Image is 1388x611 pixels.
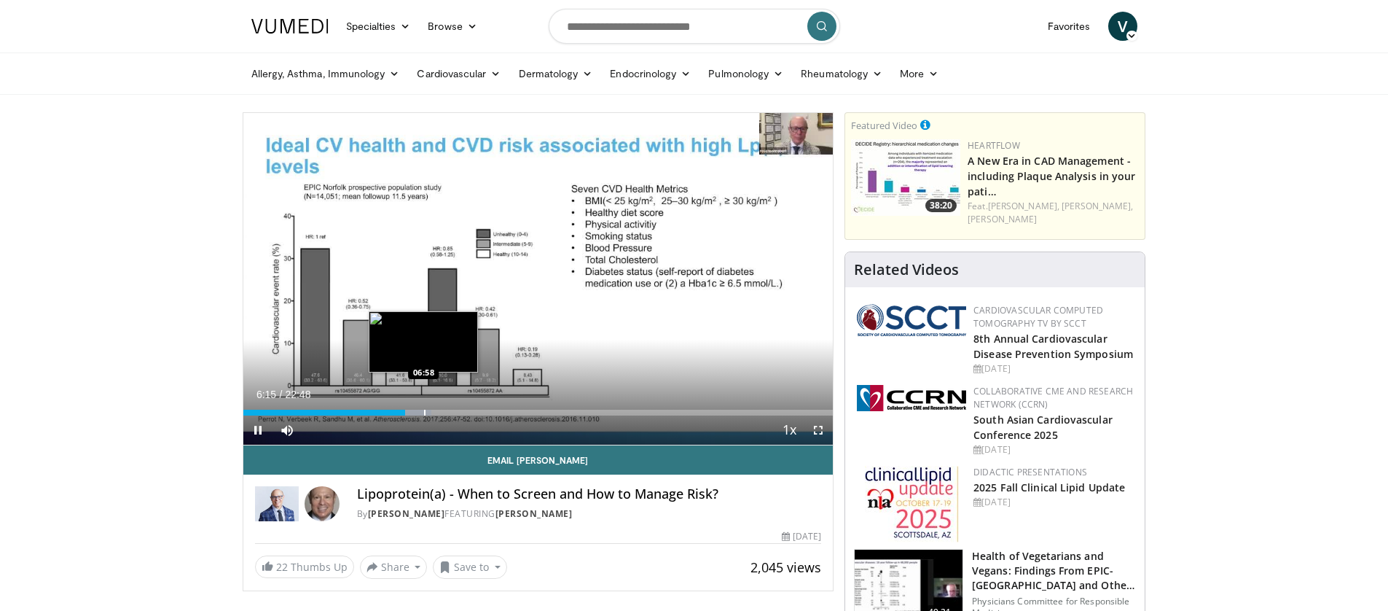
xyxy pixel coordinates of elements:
span: / [280,389,283,400]
img: image.jpeg [369,311,478,373]
span: 2,045 views [750,559,821,576]
a: Specialties [337,12,420,41]
a: Collaborative CME and Research Network (CCRN) [973,385,1133,410]
video-js: Video Player [243,113,834,445]
a: 2025 Fall Clinical Lipid Update [973,480,1125,494]
button: Share [360,556,428,579]
a: V [1108,12,1137,41]
a: 38:20 [851,139,960,216]
a: Endocrinology [601,59,699,88]
input: Search topics, interventions [549,9,840,44]
div: [DATE] [782,530,821,543]
a: More [891,59,947,88]
h3: Health of Vegetarians and Vegans: Findings From EPIC-[GEOGRAPHIC_DATA] and Othe… [972,549,1136,593]
img: Avatar [305,486,340,521]
button: Pause [243,416,272,445]
a: Rheumatology [792,59,891,88]
button: Save to [433,556,507,579]
h4: Lipoprotein(a) - When to Screen and How to Manage Risk? [357,486,822,502]
a: 8th Annual Cardiovascular Disease Prevention Symposium [973,332,1133,361]
a: Heartflow [968,139,1020,152]
img: a04ee3ba-8487-4636-b0fb-5e8d268f3737.png.150x105_q85_autocrop_double_scale_upscale_version-0.2.png [857,385,966,411]
div: [DATE] [973,496,1133,509]
div: [DATE] [973,443,1133,456]
button: Playback Rate [775,416,804,445]
img: VuMedi Logo [251,19,329,34]
a: Allergy, Asthma, Immunology [243,59,409,88]
a: Email [PERSON_NAME] [243,445,834,475]
a: South Asian Cardiovascular Conference 2025 [973,413,1113,442]
span: 38:20 [925,199,957,212]
div: [DATE] [973,362,1133,375]
img: 51a70120-4f25-49cc-93a4-67582377e75f.png.150x105_q85_autocrop_double_scale_upscale_version-0.2.png [857,304,966,336]
img: 738d0e2d-290f-4d89-8861-908fb8b721dc.150x105_q85_crop-smart_upscale.jpg [851,139,960,216]
a: Cardiovascular Computed Tomography TV by SCCT [973,304,1103,330]
span: 22:48 [285,389,310,400]
a: Cardiovascular [408,59,509,88]
a: 22 Thumbs Up [255,556,354,578]
a: Browse [419,12,486,41]
a: Pulmonology [699,59,792,88]
div: By FEATURING [357,507,822,521]
a: Favorites [1039,12,1099,41]
a: [PERSON_NAME], [1062,200,1133,212]
div: Didactic Presentations [973,466,1133,479]
a: [PERSON_NAME], [988,200,1059,212]
img: Dr. Robert S. Rosenson [255,486,299,521]
span: 6:15 [256,389,276,400]
small: Featured Video [851,119,917,132]
button: Fullscreen [804,416,833,445]
span: 22 [276,560,288,574]
img: d65bce67-f81a-47c5-b47d-7b8806b59ca8.jpg.150x105_q85_autocrop_double_scale_upscale_version-0.2.jpg [865,466,959,542]
a: [PERSON_NAME] [968,213,1037,225]
div: Feat. [968,200,1139,226]
h4: Related Videos [854,261,959,279]
a: Dermatology [510,59,602,88]
div: Progress Bar [243,410,834,416]
a: [PERSON_NAME] [368,507,445,520]
a: [PERSON_NAME] [495,507,573,520]
button: Mute [272,416,302,445]
a: A New Era in CAD Management - including Plaque Analysis in your pati… [968,154,1135,198]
